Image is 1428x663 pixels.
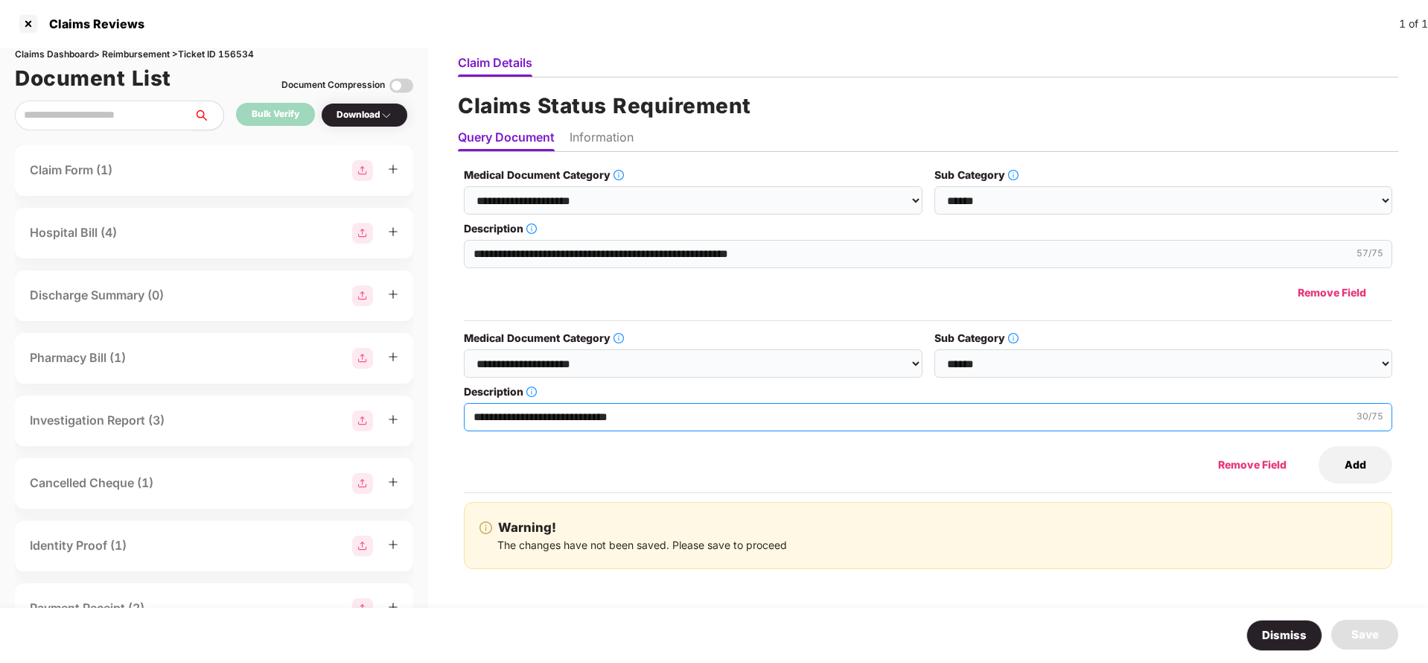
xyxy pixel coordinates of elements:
[30,599,144,618] div: Payment Receipt (2)
[352,536,373,556] img: svg+xml;base64,PHN2ZyBpZD0iR3JvdXBfMjg4MTMiIGRhdGEtbmFtZT0iR3JvdXAgMjg4MTMiIHhtbG5zPSJodHRwOi8vd3...
[352,410,373,431] img: svg+xml;base64,PHN2ZyBpZD0iR3JvdXBfMjg4MTMiIGRhdGEtbmFtZT0iR3JvdXAgMjg4MTMiIHhtbG5zPSJodHRwOi8vd3...
[281,78,385,92] div: Document Compression
[193,110,223,121] span: search
[388,602,398,612] span: plus
[1351,626,1379,644] div: Save
[30,286,164,305] div: Discharge Summary (0)
[388,414,398,425] span: plus
[464,221,1392,237] label: Description
[1319,446,1392,483] button: Add
[1192,446,1313,483] button: Remove Field
[193,101,224,130] button: search
[464,384,1392,400] label: Description
[1008,170,1019,180] span: info-circle
[934,330,1392,346] label: Sub Category
[934,167,1392,183] label: Sub Category
[388,477,398,487] span: plus
[30,536,127,555] div: Identity Proof (1)
[570,130,634,151] li: Information
[458,89,1398,122] h1: Claims Status Requirement
[352,473,373,494] img: svg+xml;base64,PHN2ZyBpZD0iR3JvdXBfMjg4MTMiIGRhdGEtbmFtZT0iR3JvdXAgMjg4MTMiIHhtbG5zPSJodHRwOi8vd3...
[380,110,392,121] img: svg+xml;base64,PHN2ZyBpZD0iRHJvcGRvd24tMzJ4MzIiIHhtbG5zPSJodHRwOi8vd3d3LnczLm9yZy8yMDAwL3N2ZyIgd2...
[613,170,624,180] span: info-circle
[337,108,392,122] div: Download
[1008,333,1019,343] span: info-circle
[464,167,922,183] label: Medical Document Category
[352,223,373,244] img: svg+xml;base64,PHN2ZyBpZD0iR3JvdXBfMjg4MTMiIGRhdGEtbmFtZT0iR3JvdXAgMjg4MTMiIHhtbG5zPSJodHRwOi8vd3...
[1246,620,1322,651] button: Dismiss
[526,387,537,397] span: info-circle
[30,474,153,492] div: Cancelled Cheque (1)
[30,411,165,430] div: Investigation Report (3)
[40,16,144,31] div: Claims Reviews
[613,333,624,343] span: info-circle
[15,62,171,95] h1: Document List
[458,55,532,77] li: Claim Details
[30,349,126,367] div: Pharmacy Bill (1)
[30,223,117,242] div: Hospital Bill (4)
[388,164,398,174] span: plus
[388,539,398,550] span: plus
[464,330,922,346] label: Medical Document Category
[498,518,556,537] b: Warning!
[30,161,112,180] div: Claim Form (1)
[526,223,537,234] span: info-circle
[388,352,398,362] span: plus
[15,48,413,62] div: Claims Dashboard > Reimbursement > Ticket ID 156534
[252,107,299,121] div: Bulk Verify
[479,521,492,534] span: info-circle
[352,285,373,306] img: svg+xml;base64,PHN2ZyBpZD0iR3JvdXBfMjg4MTMiIGRhdGEtbmFtZT0iR3JvdXAgMjg4MTMiIHhtbG5zPSJodHRwOi8vd3...
[352,348,373,369] img: svg+xml;base64,PHN2ZyBpZD0iR3JvdXBfMjg4MTMiIGRhdGEtbmFtZT0iR3JvdXAgMjg4MTMiIHhtbG5zPSJodHRwOi8vd3...
[352,598,373,619] img: svg+xml;base64,PHN2ZyBpZD0iR3JvdXBfMjg4MTMiIGRhdGEtbmFtZT0iR3JvdXAgMjg4MTMiIHhtbG5zPSJodHRwOi8vd3...
[1272,274,1392,311] button: Remove Field
[497,539,787,551] span: The changes have not been saved. Please save to proceed
[388,289,398,299] span: plus
[1399,16,1428,32] div: 1 of 1
[458,130,555,151] li: Query Document
[388,226,398,237] span: plus
[389,74,413,98] img: svg+xml;base64,PHN2ZyBpZD0iVG9nZ2xlLTMyeDMyIiB4bWxucz0iaHR0cDovL3d3dy53My5vcmcvMjAwMC9zdmciIHdpZH...
[352,160,373,181] img: svg+xml;base64,PHN2ZyBpZD0iR3JvdXBfMjg4MTMiIGRhdGEtbmFtZT0iR3JvdXAgMjg4MTMiIHhtbG5zPSJodHRwOi8vd3...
